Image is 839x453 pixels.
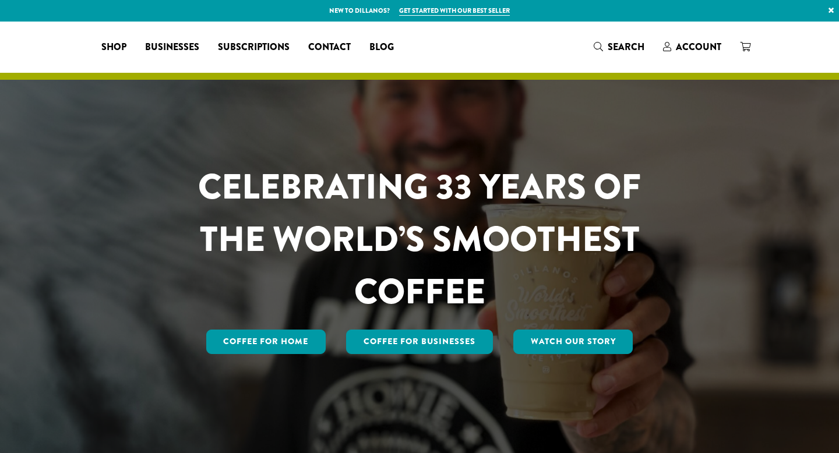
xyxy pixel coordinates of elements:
span: Contact [308,40,351,55]
a: Coffee for Home [206,330,326,354]
a: Search [584,37,654,56]
span: Blog [369,40,394,55]
span: Search [608,40,644,54]
span: Businesses [145,40,199,55]
a: Watch Our Story [513,330,633,354]
a: Coffee For Businesses [346,330,493,354]
a: Get started with our best seller [399,6,510,16]
span: Subscriptions [218,40,290,55]
a: Shop [92,38,136,56]
span: Account [676,40,721,54]
h1: CELEBRATING 33 YEARS OF THE WORLD’S SMOOTHEST COFFEE [164,161,675,318]
span: Shop [101,40,126,55]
